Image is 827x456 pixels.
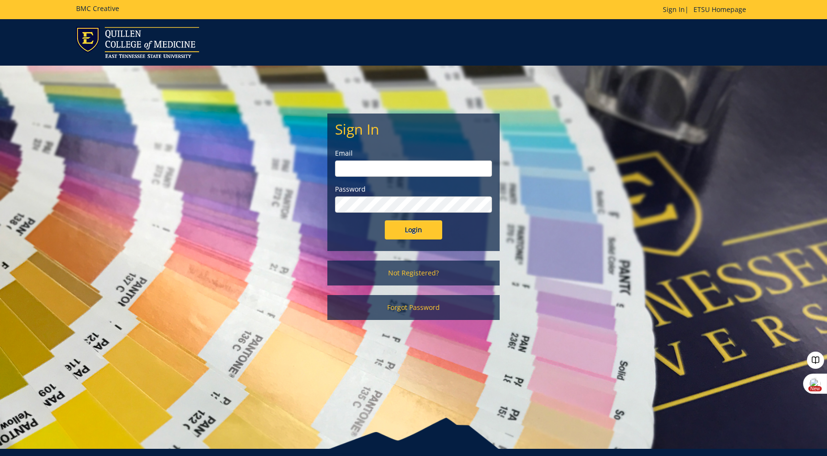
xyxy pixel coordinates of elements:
a: Sign In [663,5,685,14]
label: Password [335,184,492,194]
p: | [663,5,751,14]
label: Email [335,148,492,158]
input: Login [385,220,442,239]
a: Not Registered? [327,261,500,285]
img: ETSU logo [76,27,199,58]
a: Forgot Password [327,295,500,320]
h5: BMC Creative [76,5,119,12]
a: ETSU Homepage [689,5,751,14]
h2: Sign In [335,121,492,137]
